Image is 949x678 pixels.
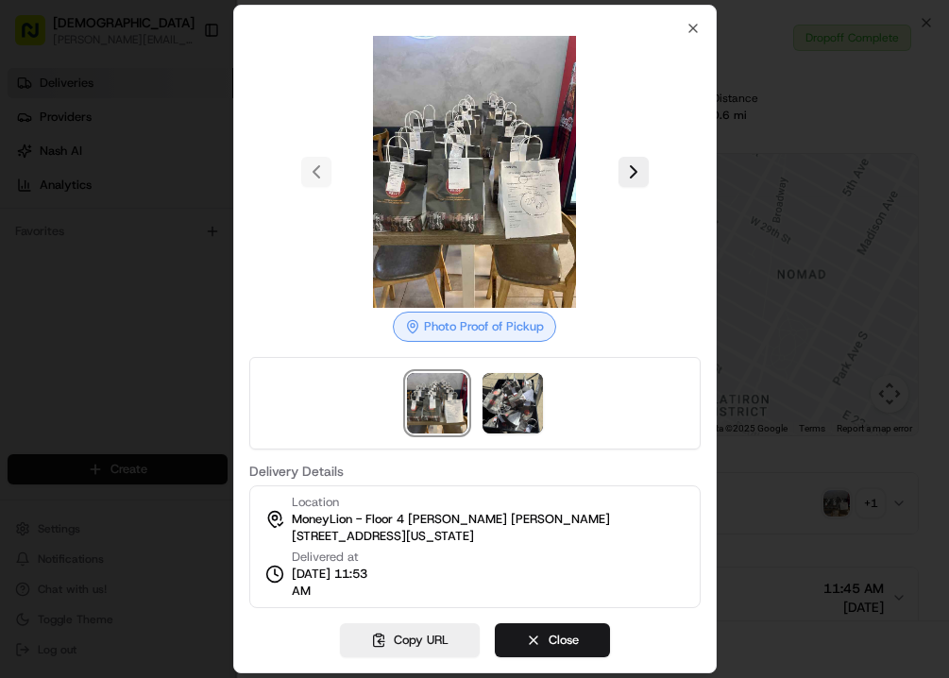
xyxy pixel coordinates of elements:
[64,180,310,199] div: Start new chat
[249,465,701,478] label: Delivery Details
[49,122,312,142] input: Clear
[292,528,474,545] span: [STREET_ADDRESS][US_STATE]
[19,76,344,106] p: Welcome 👋
[19,276,34,291] div: 📗
[11,266,152,300] a: 📗Knowledge Base
[292,494,339,511] span: Location
[292,549,379,566] span: Delivered at
[321,186,344,209] button: Start new chat
[152,266,311,300] a: 💻API Documentation
[495,623,610,657] button: Close
[292,511,610,528] span: MoneyLion - Floor 4 [PERSON_NAME] [PERSON_NAME]
[19,19,57,57] img: Nash
[160,276,175,291] div: 💻
[483,373,543,433] img: photo_proof_of_delivery image
[64,199,239,214] div: We're available if you need us!
[188,320,229,334] span: Pylon
[178,274,303,293] span: API Documentation
[407,373,467,433] img: photo_proof_of_pickup image
[339,36,611,308] img: photo_proof_of_pickup image
[393,312,556,342] div: Photo Proof of Pickup
[340,623,480,657] button: Copy URL
[38,274,144,293] span: Knowledge Base
[133,319,229,334] a: Powered byPylon
[19,180,53,214] img: 1736555255976-a54dd68f-1ca7-489b-9aae-adbdc363a1c4
[292,566,379,600] span: [DATE] 11:53 AM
